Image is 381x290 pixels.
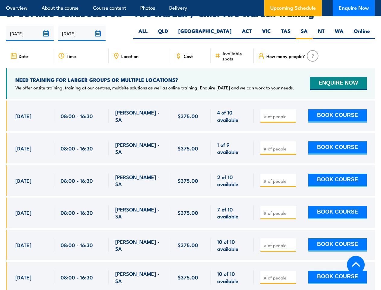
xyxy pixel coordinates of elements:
input: # of people [264,275,294,281]
input: # of people [264,178,294,184]
label: ALL [133,27,153,39]
span: Location [121,53,138,59]
input: # of people [264,210,294,216]
span: 10 of 10 available [217,270,247,284]
span: $375.00 [178,112,198,119]
span: [PERSON_NAME] - SA [115,173,164,188]
span: 08:00 - 16:30 [61,112,93,119]
span: [DATE] [15,274,31,281]
span: [PERSON_NAME] - SA [115,206,164,220]
span: [DATE] [15,145,31,152]
span: [PERSON_NAME] - SA [115,141,164,155]
label: Online [349,27,375,39]
span: $375.00 [178,241,198,248]
button: BOOK COURSE [308,174,367,187]
button: ENQUIRE NOW [310,77,367,90]
span: [PERSON_NAME] - SA [115,238,164,252]
span: 08:00 - 16:30 [61,209,93,216]
h2: UPCOMING SCHEDULE FOR - "Fire Warden / Chief Fire Warden Training" [6,9,375,17]
button: BOOK COURSE [308,238,367,252]
input: To date [58,26,106,41]
span: [DATE] [15,241,31,248]
span: Cost [184,53,193,59]
button: BOOK COURSE [308,206,367,219]
label: QLD [153,27,173,39]
span: 1 of 9 available [217,141,247,155]
span: $375.00 [178,145,198,152]
span: 08:00 - 16:30 [61,145,93,152]
input: From date [6,26,54,41]
label: [GEOGRAPHIC_DATA] [173,27,237,39]
span: [DATE] [15,112,31,119]
span: 10 of 10 available [217,238,247,252]
button: BOOK COURSE [308,109,367,123]
span: How many people? [266,53,305,59]
input: # of people [264,113,294,119]
span: 08:00 - 16:30 [61,177,93,184]
label: VIC [257,27,276,39]
input: # of people [264,146,294,152]
span: 4 of 10 available [217,109,247,123]
span: [PERSON_NAME] - SA [115,270,164,284]
span: $375.00 [178,177,198,184]
span: [DATE] [15,177,31,184]
span: Time [67,53,76,59]
span: 7 of 10 available [217,206,247,220]
span: 2 of 10 available [217,173,247,188]
p: We offer onsite training, training at our centres, multisite solutions as well as online training... [15,85,294,91]
span: [DATE] [15,209,31,216]
span: Date [19,53,28,59]
label: SA [296,27,313,39]
span: Available spots [222,51,249,61]
h4: NEED TRAINING FOR LARGER GROUPS OR MULTIPLE LOCATIONS? [15,76,294,83]
label: WA [330,27,349,39]
span: 08:00 - 16:30 [61,241,93,248]
label: TAS [276,27,296,39]
span: [PERSON_NAME] - SA [115,109,164,123]
button: BOOK COURSE [308,141,367,155]
span: $375.00 [178,274,198,281]
label: ACT [237,27,257,39]
button: BOOK COURSE [308,271,367,284]
input: # of people [264,242,294,248]
label: NT [313,27,330,39]
span: 08:00 - 16:30 [61,274,93,281]
span: $375.00 [178,209,198,216]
